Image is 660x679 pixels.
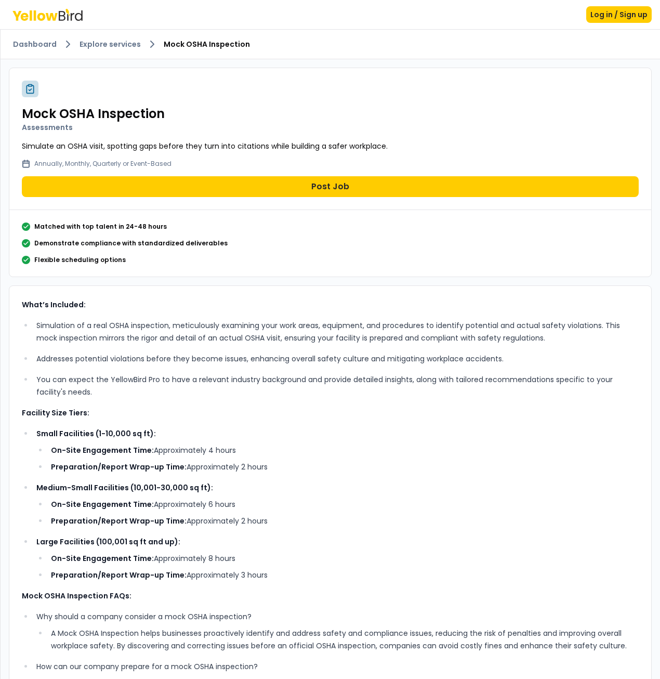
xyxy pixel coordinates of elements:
strong: Small Facilities (1-10,000 sq ft): [36,428,156,439]
span: Mock OSHA Inspection [164,39,250,49]
p: Simulation of a real OSHA inspection, meticulously examining your work areas, equipment, and proc... [36,319,639,344]
p: Annually, Monthly, Quarterly or Event-Based [34,160,171,168]
nav: breadcrumb [13,38,648,50]
p: Approximately 2 hours [51,515,639,527]
strong: On-Site Engagement Time: [51,445,154,455]
strong: Preparation/Report Wrap-up Time: [51,516,187,526]
p: Approximately 8 hours [51,552,639,565]
strong: Mock OSHA Inspection FAQs: [22,591,131,601]
strong: Medium-Small Facilities (10,001-30,000 sq ft): [36,482,213,493]
p: Approximately 3 hours [51,569,639,581]
p: Approximately 6 hours [51,498,639,511]
p: Simulate an OSHA visit, spotting gaps before they turn into citations while building a safer work... [22,141,639,151]
p: Approximately 4 hours [51,444,639,456]
li: A Mock OSHA Inspection helps businesses proactively identify and address safety and compliance is... [48,627,639,652]
strong: What’s Included: [22,299,86,310]
a: Explore services [80,39,141,49]
h2: Mock OSHA Inspection [22,106,639,122]
p: How can our company prepare for a mock OSHA inspection? [36,660,639,673]
p: Flexible scheduling options [34,256,126,264]
strong: On-Site Engagement Time: [51,499,154,510]
p: Addresses potential violations before they become issues, enhancing overall safety culture and mi... [36,352,639,365]
p: You can expect the YellowBird Pro to have a relevant industry background and provide detailed ins... [36,373,639,398]
strong: Facility Size Tiers: [22,408,89,418]
p: Demonstrate compliance with standardized deliverables [34,239,228,247]
p: Approximately 2 hours [51,461,639,473]
button: Log in / Sign up [586,6,652,23]
p: Assessments [22,122,639,133]
strong: Preparation/Report Wrap-up Time: [51,570,187,580]
button: Post Job [22,176,639,197]
p: Matched with top talent in 24-48 hours [34,223,167,231]
strong: On-Site Engagement Time: [51,553,154,564]
p: Why should a company consider a mock OSHA inspection? [36,610,639,623]
strong: Large Facilities (100,001 sq ft and up): [36,537,180,547]
a: Dashboard [13,39,57,49]
strong: Preparation/Report Wrap-up Time: [51,462,187,472]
